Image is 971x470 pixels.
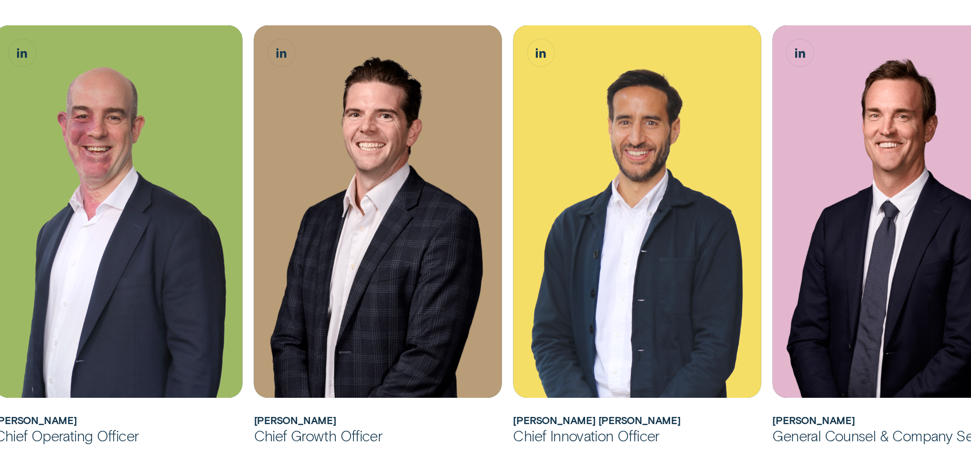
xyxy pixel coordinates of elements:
[513,25,761,398] div: Álvaro Carpio Colón, Chief Innovation Officer
[254,25,502,398] div: James Goodwin, Chief Growth Officer
[9,39,36,66] a: Sam Harding, Chief Operating Officer LinkedIn button
[527,39,555,66] a: Álvaro Carpio Colón, Chief Innovation Officer LinkedIn button
[254,25,502,398] img: James Goodwin
[787,39,814,66] a: David King, General Counsel & Company Secretary LinkedIn button
[268,39,295,66] a: James Goodwin, Chief Growth Officer LinkedIn button
[254,415,502,426] h2: James Goodwin
[254,426,502,445] div: Chief Growth Officer
[513,25,761,398] img: Álvaro Carpio Colón
[513,415,761,426] h2: Álvaro Carpio Colón
[513,426,761,445] div: Chief Innovation Officer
